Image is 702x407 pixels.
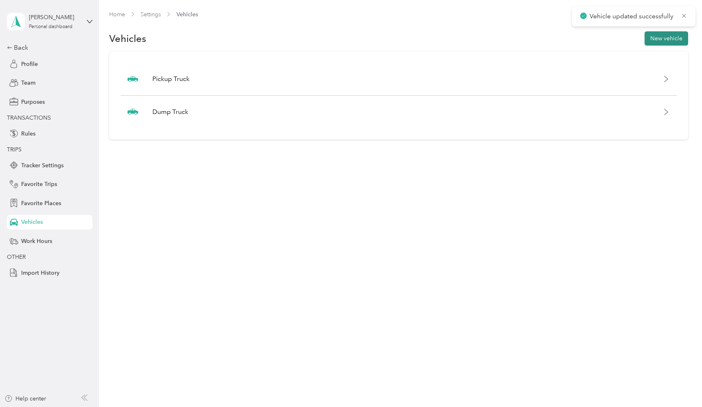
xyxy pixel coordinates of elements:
button: New vehicle [645,31,688,46]
span: OTHER [7,254,26,260]
div: Back [7,43,88,53]
span: Favorite Trips [21,180,57,188]
span: Vehicles [176,10,198,19]
span: Purposes [21,98,45,106]
p: Pickup Truck [152,74,189,84]
h1: Vehicles [109,34,146,43]
a: Home [109,11,125,18]
img: Pickup [128,76,138,82]
div: [PERSON_NAME] [29,13,80,22]
button: Help center [4,394,46,403]
span: Work Hours [21,237,52,245]
p: Vehicle updated successfully [590,11,675,22]
span: Rules [21,129,35,138]
div: Personal dashboard [29,24,73,29]
a: Settings [141,11,161,18]
img: Pickup [128,109,138,115]
span: Profile [21,60,38,68]
span: TRANSACTIONS [7,114,51,121]
span: Team [21,79,35,87]
p: Dump Truck [152,107,188,117]
span: Import History [21,269,59,277]
span: TRIPS [7,146,22,153]
span: Tracker Settings [21,161,64,170]
span: Favorite Places [21,199,61,208]
iframe: Everlance-gr Chat Button Frame [656,361,702,407]
span: Vehicles [21,218,43,226]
